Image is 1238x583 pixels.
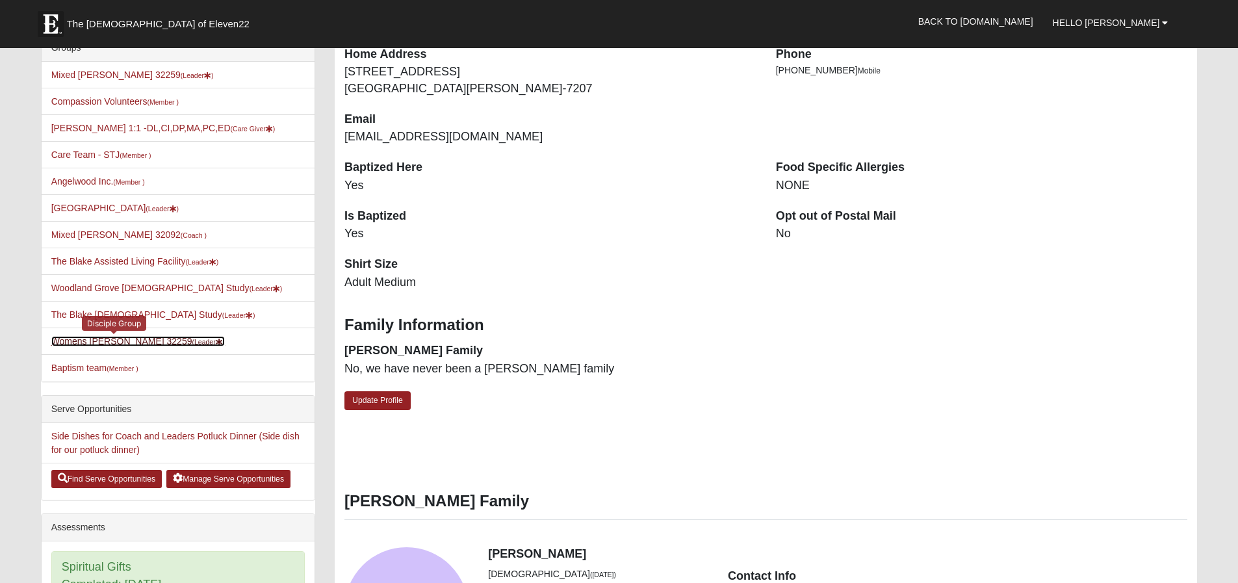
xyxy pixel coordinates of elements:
[488,547,1187,562] h4: [PERSON_NAME]
[51,123,276,133] a: [PERSON_NAME] 1:1 -DL,CI,DP,MA,PC,ED(Care Giver)
[776,46,1188,63] dt: Phone
[120,151,151,159] small: (Member )
[38,11,64,37] img: Eleven22 logo
[51,229,207,240] a: Mixed [PERSON_NAME] 32092(Coach )
[344,316,1187,335] h3: Family Information
[148,98,179,106] small: (Member )
[51,96,179,107] a: Compassion Volunteers(Member )
[222,311,255,319] small: (Leader )
[51,70,214,80] a: Mixed [PERSON_NAME] 32259(Leader)
[51,336,226,346] a: Womens [PERSON_NAME] 32259(Leader)
[776,64,1188,77] li: [PHONE_NUMBER]
[51,149,151,160] a: Care Team - STJ(Member )
[107,365,138,372] small: (Member )
[51,176,145,187] a: Angelwood Inc.(Member )
[344,46,756,63] dt: Home Address
[344,159,756,176] dt: Baptized Here
[344,111,756,128] dt: Email
[776,159,1188,176] dt: Food Specific Allergies
[1043,6,1178,39] a: Hello [PERSON_NAME]
[67,18,250,31] span: The [DEMOGRAPHIC_DATA] of Eleven22
[344,492,1187,511] h3: [PERSON_NAME] Family
[146,205,179,213] small: (Leader )
[344,361,756,378] dd: No, we have never been a [PERSON_NAME] family
[51,309,255,320] a: The Blake [DEMOGRAPHIC_DATA] Study(Leader)
[166,470,290,488] a: Manage Serve Opportunities
[344,226,756,242] dd: Yes
[51,470,162,488] a: Find Serve Opportunities
[344,343,756,359] dt: [PERSON_NAME] Family
[186,258,219,266] small: (Leader )
[192,338,225,346] small: (Leader )
[31,5,291,37] a: The [DEMOGRAPHIC_DATA] of Eleven22
[51,283,283,293] a: Woodland Grove [DEMOGRAPHIC_DATA] Study(Leader)
[181,71,214,79] small: (Leader )
[776,226,1188,242] dd: No
[344,129,756,146] dd: [EMAIL_ADDRESS][DOMAIN_NAME]
[344,177,756,194] dd: Yes
[51,256,219,266] a: The Blake Assisted Living Facility(Leader)
[51,431,300,455] a: Side Dishes for Coach and Leaders Potluck Dinner (Side dish for our potluck dinner)
[51,203,179,213] a: [GEOGRAPHIC_DATA](Leader)
[909,5,1043,38] a: Back to [DOMAIN_NAME]
[344,256,756,273] dt: Shirt Size
[858,66,881,75] span: Mobile
[344,391,411,410] a: Update Profile
[1053,18,1160,28] span: Hello [PERSON_NAME]
[776,177,1188,194] dd: NONE
[344,64,756,97] dd: [STREET_ADDRESS] [GEOGRAPHIC_DATA][PERSON_NAME]-7207
[82,316,146,331] div: Disciple Group
[42,396,315,423] div: Serve Opportunities
[42,514,315,541] div: Assessments
[113,178,144,186] small: (Member )
[181,231,207,239] small: (Coach )
[250,285,283,292] small: (Leader )
[344,274,756,291] dd: Adult Medium
[51,363,138,373] a: Baptism team(Member )
[231,125,276,133] small: (Care Giver )
[776,208,1188,225] dt: Opt out of Postal Mail
[344,208,756,225] dt: Is Baptized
